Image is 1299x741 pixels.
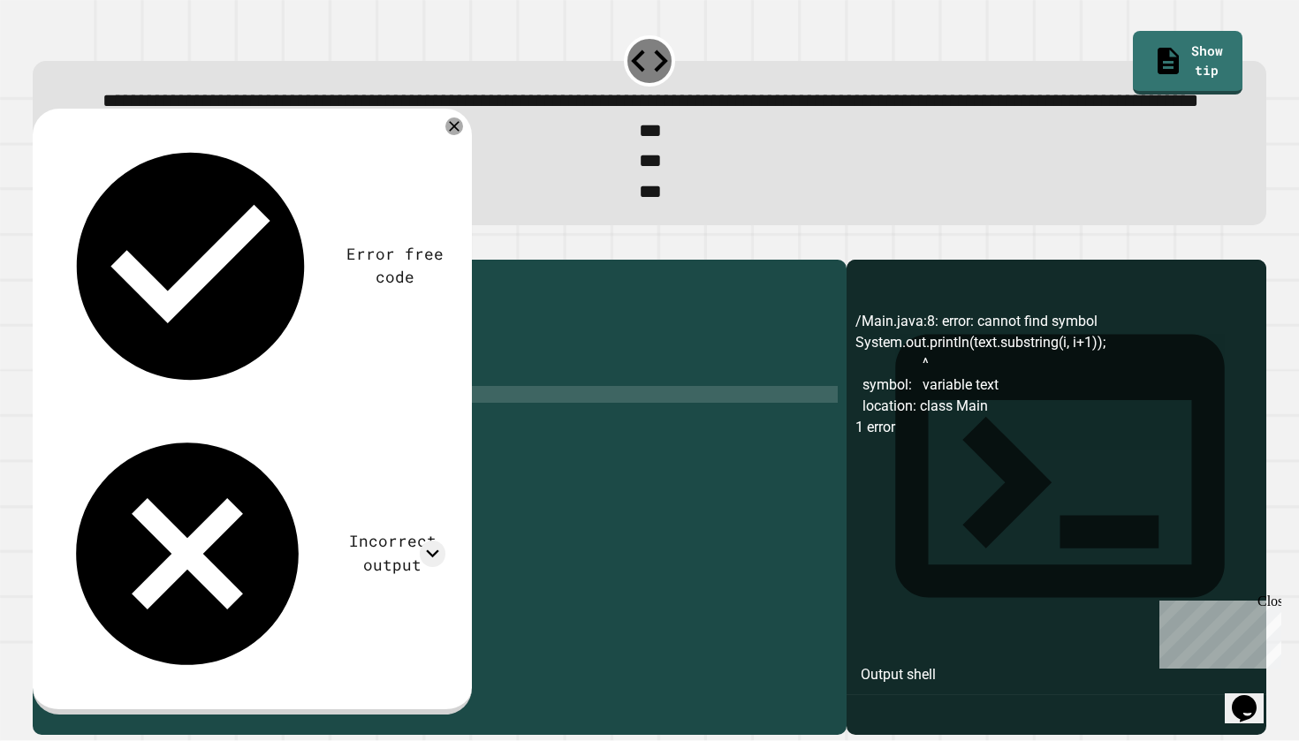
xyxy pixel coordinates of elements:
iframe: chat widget [1225,670,1281,723]
div: Incorrect output [339,530,445,577]
div: Error free code [345,243,446,290]
div: Chat with us now!Close [7,7,122,112]
a: Show tip [1133,31,1242,95]
iframe: chat widget [1152,594,1281,669]
div: /Main.java:8: error: cannot find symbol System.out.println(text.substring(i, i+1)); ^ symbol: var... [855,311,1258,735]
